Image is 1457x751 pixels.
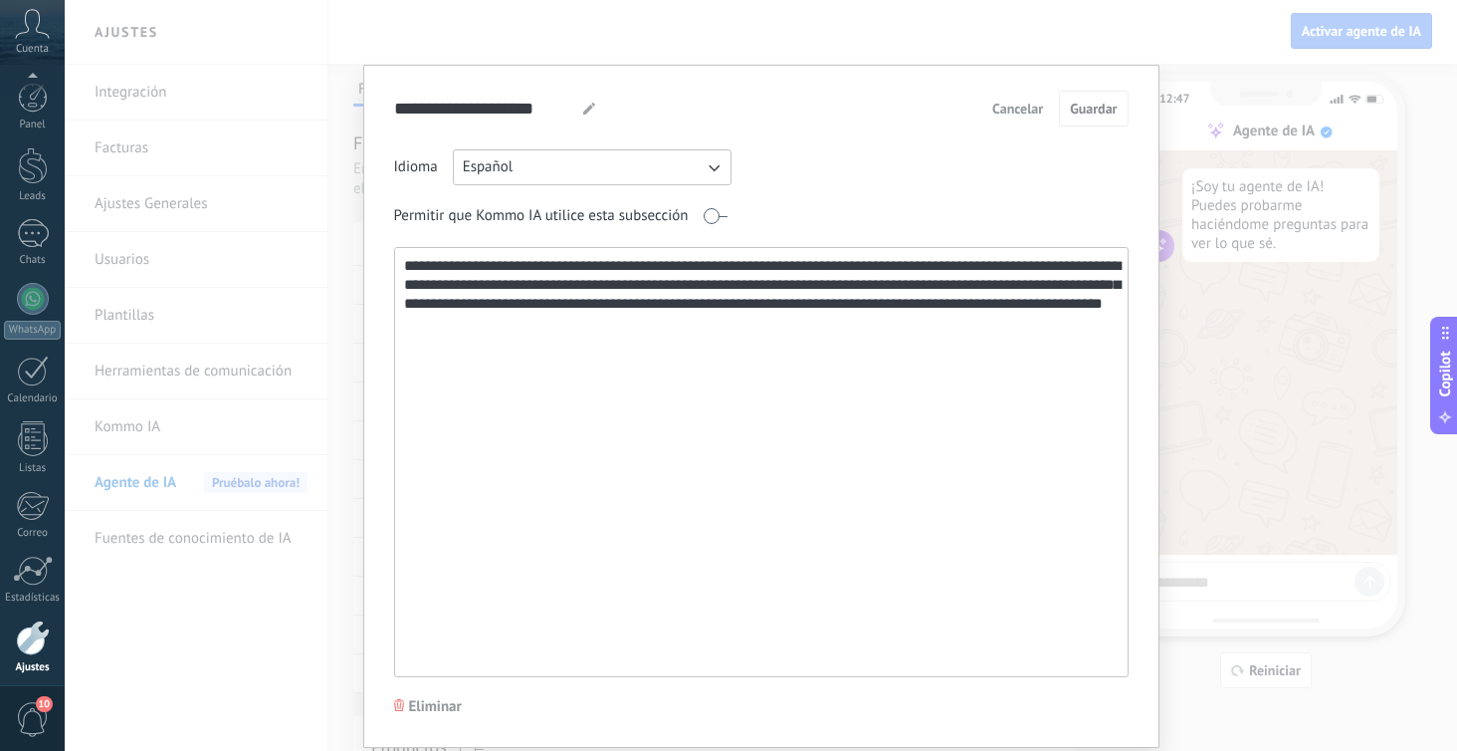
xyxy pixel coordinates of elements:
button: Español [453,149,731,185]
div: Calendario [4,392,62,405]
span: Eliminar [409,697,462,717]
span: Guardar [1070,102,1117,116]
div: Chats [4,254,62,267]
div: Leads [4,190,62,203]
span: 10 [36,696,53,712]
span: Cuenta [16,43,49,56]
span: Permitir que Kommo IA utilice esta subsección [394,206,689,226]
div: WhatsApp [4,321,61,340]
button: Guardar [1059,91,1128,126]
div: Ajustes [4,661,62,674]
span: Idioma [394,157,438,177]
div: Panel [4,119,62,131]
span: Cancelar [992,102,1043,116]
div: Correo [4,527,62,540]
button: Cancelar [983,94,1052,124]
span: Copilot [1435,352,1455,397]
div: Listas [4,462,62,475]
span: Español [463,157,514,177]
div: Estadísticas [4,592,62,605]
